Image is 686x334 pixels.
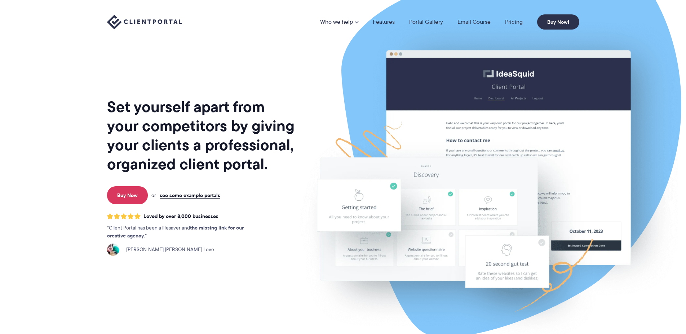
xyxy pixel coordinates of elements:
a: see some example portals [160,192,220,199]
a: Pricing [505,19,523,25]
strong: the missing link for our creative agency [107,224,244,240]
p: Client Portal has been a lifesaver and . [107,224,258,240]
span: or [151,192,156,199]
a: Buy Now! [537,14,579,30]
a: Portal Gallery [409,19,443,25]
span: [PERSON_NAME] [PERSON_NAME] Love [122,246,214,254]
a: Who we help [320,19,358,25]
h1: Set yourself apart from your competitors by giving your clients a professional, organized client ... [107,97,296,174]
a: Features [373,19,395,25]
span: Loved by over 8,000 businesses [143,213,218,219]
a: Buy Now [107,186,148,204]
a: Email Course [457,19,491,25]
